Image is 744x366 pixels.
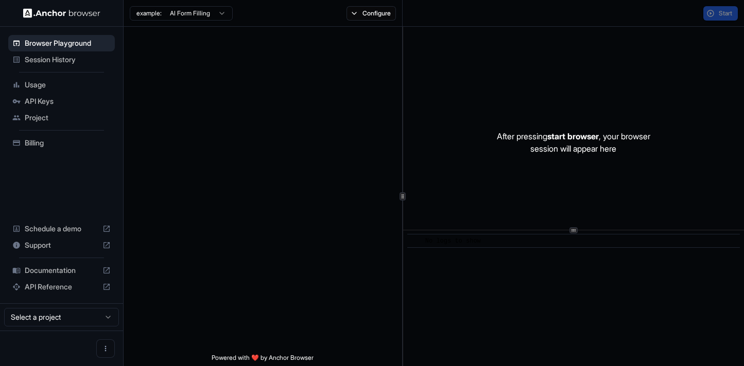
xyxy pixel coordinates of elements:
div: API Keys [8,93,115,109]
div: Project [8,109,115,126]
p: After pressing , your browser session will appear here [497,130,650,155]
span: Documentation [25,265,98,276]
span: No logs to show [425,237,481,245]
span: Browser Playground [25,38,111,48]
span: example: [136,9,162,17]
span: Project [25,113,111,123]
span: start browser [547,131,599,141]
span: API Keys [25,96,111,106]
span: Billing [25,138,111,148]
div: Documentation [8,262,115,279]
span: Support [25,240,98,250]
div: Billing [8,135,115,151]
span: Usage [25,80,111,90]
span: Schedule a demo [25,224,98,234]
span: Session History [25,54,111,65]
button: Configure [347,6,396,21]
span: API Reference [25,282,98,292]
img: Anchor Logo [23,8,100,18]
div: Usage [8,77,115,93]
div: Session History [8,51,115,68]
div: Support [8,237,115,253]
div: Schedule a demo [8,221,115,237]
span: ​ [412,236,418,246]
span: Powered with ❤️ by Anchor Browser [212,354,314,366]
div: Browser Playground [8,35,115,51]
button: Open menu [96,339,115,358]
div: API Reference [8,279,115,295]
